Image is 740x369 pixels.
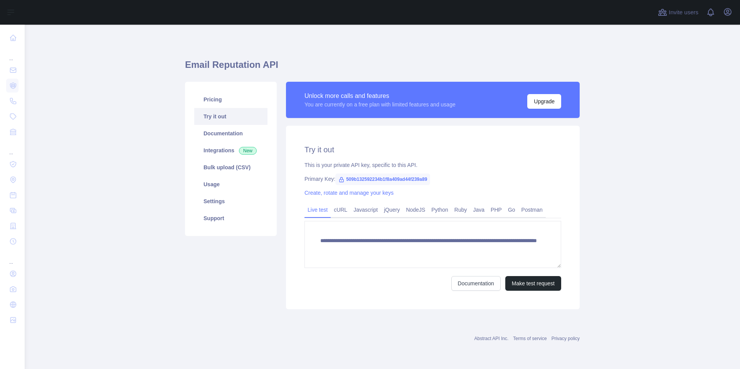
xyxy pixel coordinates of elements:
[350,204,381,216] a: Javascript
[194,193,267,210] a: Settings
[304,144,561,155] h2: Try it out
[451,204,470,216] a: Ruby
[488,204,505,216] a: PHP
[194,176,267,193] a: Usage
[194,91,267,108] a: Pricing
[505,276,561,291] button: Make test request
[513,336,547,341] a: Terms of service
[194,142,267,159] a: Integrations New
[331,204,350,216] a: cURL
[185,59,580,77] h1: Email Reputation API
[304,204,331,216] a: Live test
[656,6,700,19] button: Invite users
[518,204,546,216] a: Postman
[474,336,509,341] a: Abstract API Inc.
[6,250,18,265] div: ...
[6,140,18,156] div: ...
[470,204,488,216] a: Java
[6,46,18,62] div: ...
[381,204,403,216] a: jQuery
[194,159,267,176] a: Bulk upload (CSV)
[304,91,456,101] div: Unlock more calls and features
[304,161,561,169] div: This is your private API key, specific to this API.
[194,210,267,227] a: Support
[451,276,501,291] a: Documentation
[304,101,456,108] div: You are currently on a free plan with limited features and usage
[335,174,430,185] span: 509b132592234b1f8a409ad44f239a89
[304,175,561,183] div: Primary Key:
[669,8,698,17] span: Invite users
[304,190,394,196] a: Create, rotate and manage your keys
[428,204,451,216] a: Python
[239,147,257,155] span: New
[403,204,428,216] a: NodeJS
[505,204,518,216] a: Go
[527,94,561,109] button: Upgrade
[194,108,267,125] a: Try it out
[552,336,580,341] a: Privacy policy
[194,125,267,142] a: Documentation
